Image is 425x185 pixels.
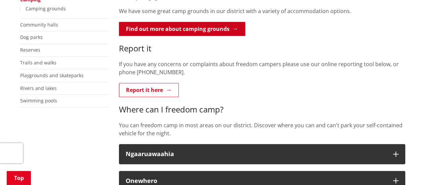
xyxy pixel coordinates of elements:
[20,47,40,53] a: Reserves
[119,60,405,76] p: If you have any concerns or complaints about freedom campers please use our online reporting tool...
[20,59,56,66] a: Trails and walks
[26,5,66,12] a: Camping grounds
[20,21,58,28] a: Community halls
[119,44,405,53] h3: Report it
[119,121,405,137] p: You can freedom camp in most areas on our district. Discover where you can and can't park your se...
[119,144,405,164] button: Ngaaruawaahia
[119,7,405,15] p: We have some great camp grounds in our district with a variety of accommodation options.
[20,85,57,91] a: Rivers and lakes
[119,22,245,36] a: Find out more about camping grounds
[20,72,84,79] a: Playgrounds and skateparks
[126,178,386,184] div: Onewhero
[20,34,43,40] a: Dog parks
[7,171,31,185] a: Top
[20,97,57,104] a: Swimming pools
[394,157,418,181] iframe: Messenger Launcher
[119,83,179,97] a: Report it here
[119,105,405,114] h3: Where can I freedom camp?
[126,151,386,157] div: Ngaaruawaahia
